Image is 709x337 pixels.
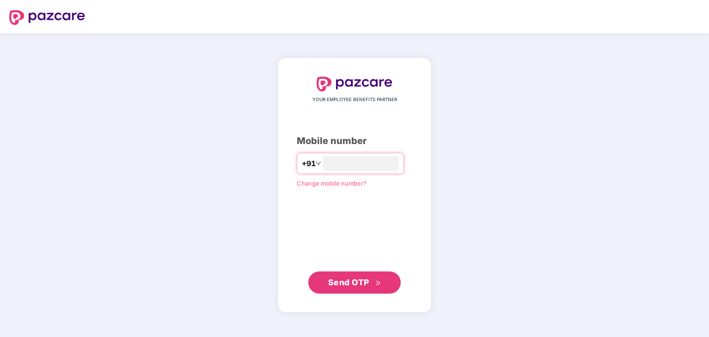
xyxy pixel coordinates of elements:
[375,280,381,286] span: double-right
[297,134,412,148] div: Mobile number
[302,158,316,169] span: +91
[297,180,367,187] a: Change mobile number?
[328,277,369,287] span: Send OTP
[316,161,321,166] span: down
[317,77,392,91] img: logo
[308,271,401,294] button: Send OTPdouble-right
[9,10,85,25] img: logo
[312,96,397,103] span: YOUR EMPLOYEE BENEFITS PARTNER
